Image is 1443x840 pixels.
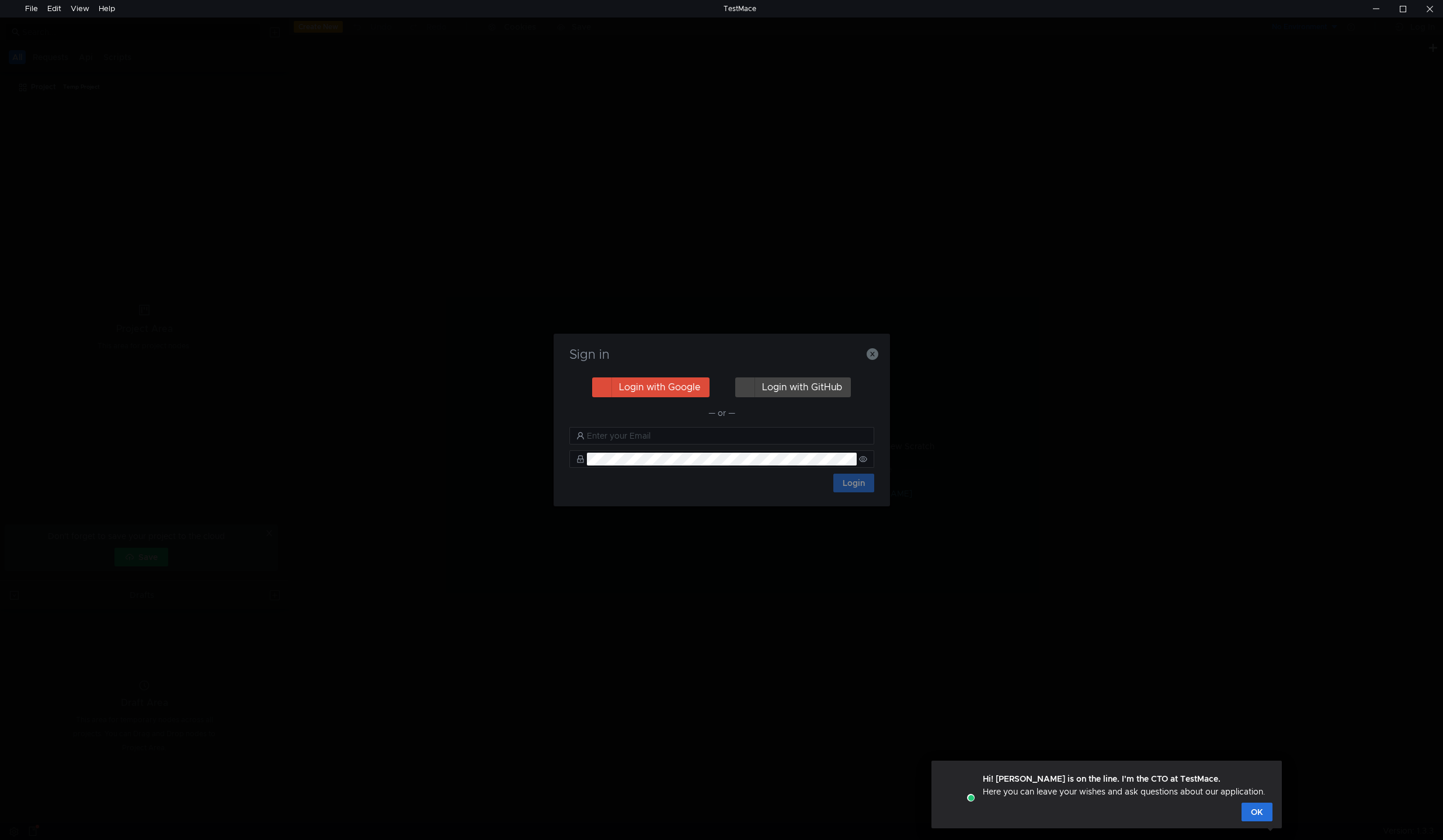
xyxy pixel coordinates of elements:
input: Enter your Email [587,429,867,442]
strong: Hi! [PERSON_NAME] is on the line. I'm the CTO at TestMace. [983,773,1221,784]
button: Login with GitHub [735,377,851,397]
button: OK [1242,803,1272,821]
button: Login with Google [592,377,710,397]
h3: Sign in [568,348,876,362]
div: — or — [569,406,874,420]
div: Here you can leave your wishes and ask questions about our application. [983,772,1265,798]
